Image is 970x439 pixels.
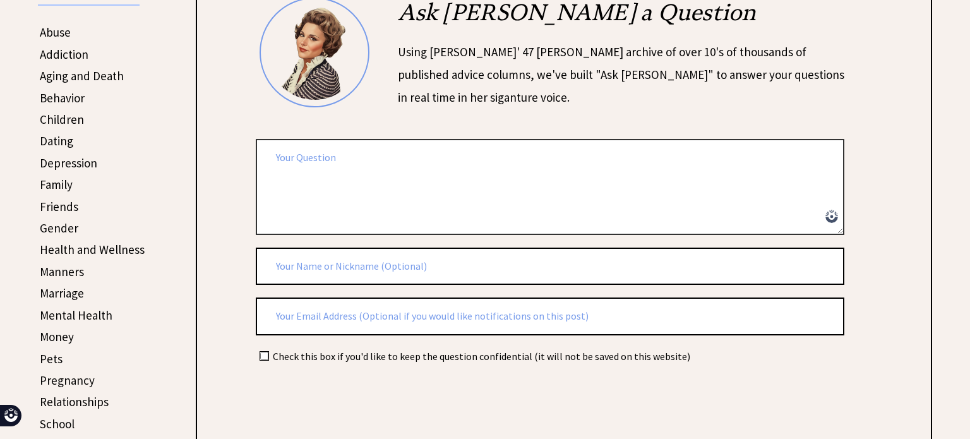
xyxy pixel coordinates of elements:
a: Behavior [40,90,85,105]
input: Your Email Address (Optional if you would like notifications on this post) [256,298,844,335]
a: Depression [40,155,97,171]
td: Check this box if you'd like to keep the question confidential (it will not be saved on this webs... [272,349,691,363]
a: Pets [40,351,63,366]
a: Aging and Death [40,68,124,83]
a: Dating [40,133,73,148]
div: Using [PERSON_NAME]' 47 [PERSON_NAME] archive of over 10's of thousands of published advice colum... [398,40,850,109]
a: Gender [40,220,78,236]
a: Mental Health [40,308,112,323]
input: Your Name or Nickname (Optional) [256,248,844,286]
a: Manners [40,264,84,279]
a: Friends [40,199,78,214]
a: Money [40,329,74,344]
a: School [40,416,75,431]
iframe: reCAPTCHA [256,378,448,428]
a: Health and Wellness [40,242,145,257]
a: Pregnancy [40,373,95,388]
a: Family [40,177,73,192]
a: Addiction [40,47,88,62]
a: Children [40,112,84,127]
a: Relationships [40,394,109,409]
a: Marriage [40,286,84,301]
